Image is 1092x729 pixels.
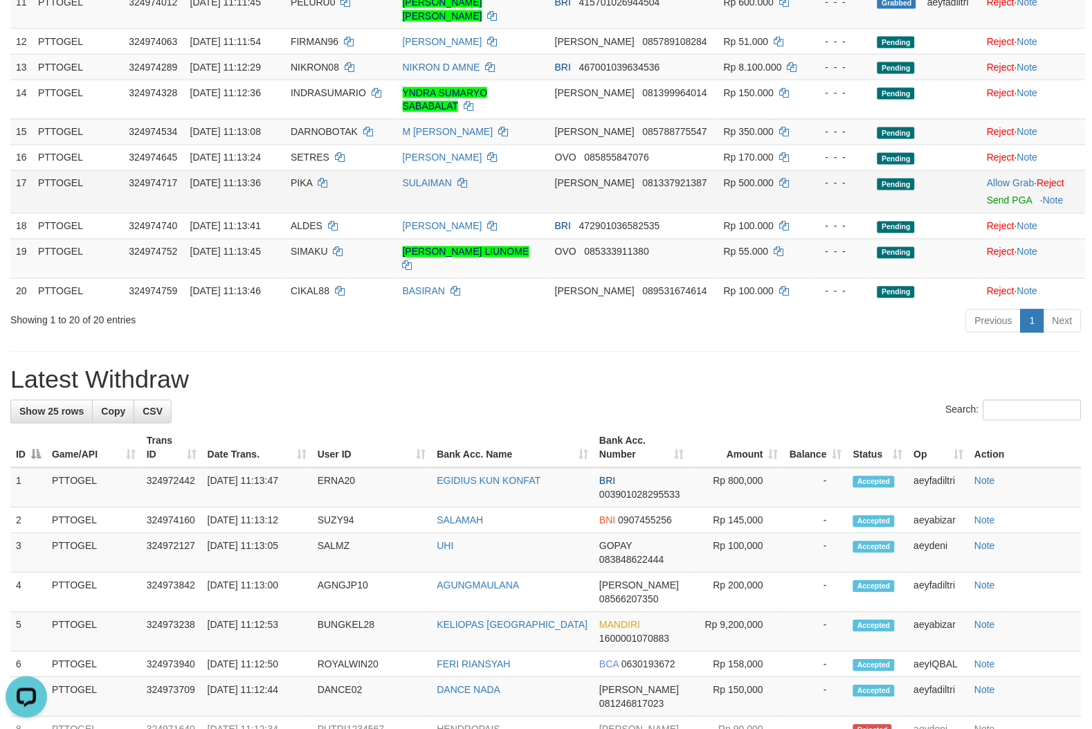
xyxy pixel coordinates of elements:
th: Date Trans.: activate to sort column ascending [202,429,312,468]
span: Copy 081246817023 to clipboard [599,699,664,710]
th: Trans ID: activate to sort column ascending [141,429,202,468]
td: PTTOGEL [33,119,123,145]
td: 1 [10,468,46,508]
td: Rp 158,000 [689,652,784,678]
span: Rp 8.100.000 [724,62,782,73]
a: [PERSON_NAME] [403,221,482,232]
span: Copy 085855847076 to clipboard [585,152,649,163]
td: [DATE] 11:12:53 [202,613,312,652]
span: 324974534 [129,127,177,138]
span: [PERSON_NAME] [555,127,635,138]
span: [DATE] 11:13:46 [190,286,261,297]
span: PIKA [291,178,312,189]
th: Op: activate to sort column ascending [909,429,970,468]
span: CSV [143,406,163,417]
span: Copy 085333911380 to clipboard [585,246,649,258]
td: [DATE] 11:13:05 [202,534,312,573]
a: Note [975,620,996,631]
span: Copy 0630193672 to clipboard [621,659,675,670]
span: Copy 003901028295533 to clipboard [599,489,680,501]
td: 324973940 [141,652,202,678]
span: Rp 500.000 [724,178,774,189]
td: PTTOGEL [33,145,123,170]
span: Copy 472901036582535 to clipboard [579,221,660,232]
span: Rp 170.000 [724,152,774,163]
span: Copy [101,406,125,417]
a: SALAMAH [437,515,484,526]
th: Bank Acc. Number: activate to sort column ascending [594,429,689,468]
td: Rp 150,000 [689,678,784,717]
a: Note [1017,62,1038,73]
span: 324974063 [129,36,177,47]
td: PTTOGEL [46,508,141,534]
span: Accepted [853,685,895,697]
span: 324974328 [129,87,177,98]
a: Note [1017,87,1038,98]
a: Reject [1037,178,1065,189]
td: · [982,170,1086,213]
span: [DATE] 11:13:45 [190,246,261,258]
button: Open LiveChat chat widget [6,6,47,47]
span: Accepted [853,541,895,553]
a: NIKRON D AMNE [403,62,480,73]
span: [PERSON_NAME] [599,580,679,591]
td: · [982,213,1086,239]
td: 14 [10,80,33,119]
span: MANDIRI [599,620,640,631]
span: [PERSON_NAME] [555,178,635,189]
a: Reject [988,286,1015,297]
span: Rp 100.000 [724,286,774,297]
div: - - - [815,219,867,233]
span: Pending [877,287,915,298]
td: 5 [10,613,46,652]
span: [PERSON_NAME] [555,286,635,297]
td: - [784,468,848,508]
span: Pending [877,88,915,100]
td: 13 [10,54,33,80]
td: aeyfadiltri [909,678,970,717]
td: 324972442 [141,468,202,508]
a: Note [975,659,996,670]
a: Next [1044,309,1082,333]
span: ALDES [291,221,322,232]
span: Show 25 rows [19,406,84,417]
td: aeyabizar [909,508,970,534]
td: PTTOGEL [46,573,141,613]
td: Rp 800,000 [689,468,784,508]
td: PTTOGEL [33,54,123,80]
a: UHI [437,541,454,552]
th: Action [970,429,1082,468]
a: Note [1043,195,1064,206]
td: 15 [10,119,33,145]
div: - - - [815,125,867,139]
th: Bank Acc. Name: activate to sort column ascending [432,429,594,468]
a: CSV [134,400,172,424]
a: [PERSON_NAME] [403,152,482,163]
span: OVO [555,246,576,258]
span: Pending [877,222,915,233]
td: aeydeni [909,534,970,573]
td: [DATE] 11:12:50 [202,652,312,678]
a: Reject [988,127,1015,138]
td: - [784,652,848,678]
span: Copy 081337921387 to clipboard [643,178,707,189]
span: GOPAY [599,541,632,552]
td: Rp 145,000 [689,508,784,534]
a: Note [1017,246,1038,258]
span: Accepted [853,516,895,528]
td: aeyabizar [909,613,970,652]
span: INDRASUMARIO [291,87,366,98]
td: · [982,80,1086,119]
td: BUNGKEL28 [312,613,432,652]
td: PTTOGEL [33,239,123,278]
div: - - - [815,245,867,259]
span: Rp 55.000 [724,246,769,258]
input: Search: [983,400,1082,421]
a: Note [975,541,996,552]
td: AGNGJP10 [312,573,432,613]
a: Note [1017,127,1038,138]
span: Copy 0907455256 to clipboard [619,515,673,526]
h1: Latest Withdraw [10,366,1082,394]
span: Rp 51.000 [724,36,769,47]
span: Rp 150.000 [724,87,774,98]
